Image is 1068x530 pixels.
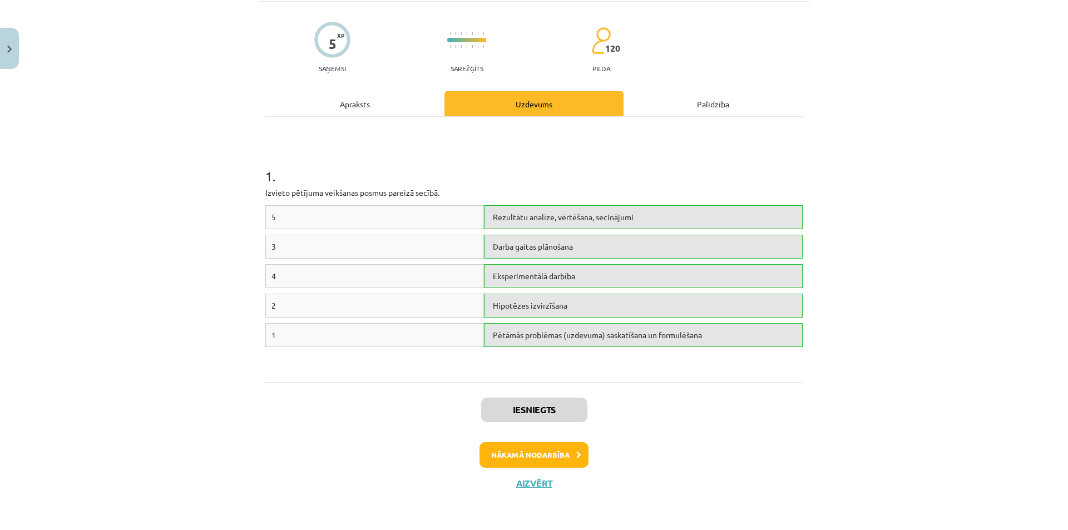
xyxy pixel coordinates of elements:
button: Iesniegts [481,398,587,422]
img: icon-short-line-57e1e144782c952c97e751825c79c345078a6d821885a25fce030b3d8c18986b.svg [477,45,478,48]
span: XP [337,32,344,38]
span: Pētāmās problēmas (uzdevuma) saskatīšana un formulēšana [493,330,702,340]
img: icon-short-line-57e1e144782c952c97e751825c79c345078a6d821885a25fce030b3d8c18986b.svg [449,32,451,35]
img: icon-short-line-57e1e144782c952c97e751825c79c345078a6d821885a25fce030b3d8c18986b.svg [472,45,473,48]
span: 4 [271,271,276,281]
img: students-c634bb4e5e11cddfef0936a35e636f08e4e9abd3cc4e673bd6f9a4125e45ecb1.svg [591,27,611,55]
img: icon-short-line-57e1e144782c952c97e751825c79c345078a6d821885a25fce030b3d8c18986b.svg [461,45,462,48]
span: 120 [605,43,620,53]
span: Darba gaitas plānošana [493,241,573,251]
img: icon-short-line-57e1e144782c952c97e751825c79c345078a6d821885a25fce030b3d8c18986b.svg [466,32,467,35]
span: Eksperimentālā darbība [493,271,575,281]
span: Hipotēzes izvirzīšana [493,300,567,310]
img: icon-short-line-57e1e144782c952c97e751825c79c345078a6d821885a25fce030b3d8c18986b.svg [472,32,473,35]
span: 2 [271,300,276,310]
span: Rezultātu analīze, vērtēšana, secinājumi [493,212,634,222]
img: icon-short-line-57e1e144782c952c97e751825c79c345078a6d821885a25fce030b3d8c18986b.svg [466,45,467,48]
p: pilda [592,65,610,72]
img: icon-short-line-57e1e144782c952c97e751825c79c345078a6d821885a25fce030b3d8c18986b.svg [483,32,484,35]
p: Sarežģīts [451,65,483,72]
p: Saņemsi [314,65,350,72]
button: Aizvērt [513,478,555,489]
img: icon-short-line-57e1e144782c952c97e751825c79c345078a6d821885a25fce030b3d8c18986b.svg [449,45,451,48]
img: icon-short-line-57e1e144782c952c97e751825c79c345078a6d821885a25fce030b3d8c18986b.svg [455,45,456,48]
div: Uzdevums [444,91,624,116]
span: 3 [271,241,276,251]
div: Apraksts [265,91,444,116]
div: Palīdzība [624,91,803,116]
img: icon-short-line-57e1e144782c952c97e751825c79c345078a6d821885a25fce030b3d8c18986b.svg [461,32,462,35]
img: icon-short-line-57e1e144782c952c97e751825c79c345078a6d821885a25fce030b3d8c18986b.svg [477,32,478,35]
div: 5 [329,36,337,52]
span: 5 [271,212,276,222]
p: Izvieto pētījuma veikšanas posmus pareizā secībā. [265,187,803,199]
img: icon-short-line-57e1e144782c952c97e751825c79c345078a6d821885a25fce030b3d8c18986b.svg [455,32,456,35]
img: icon-short-line-57e1e144782c952c97e751825c79c345078a6d821885a25fce030b3d8c18986b.svg [483,45,484,48]
button: Nākamā nodarbība [479,442,589,468]
h1: 1 . [265,149,803,184]
img: icon-close-lesson-0947bae3869378f0d4975bcd49f059093ad1ed9edebbc8119c70593378902aed.svg [7,46,12,53]
span: 1 [271,330,276,340]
